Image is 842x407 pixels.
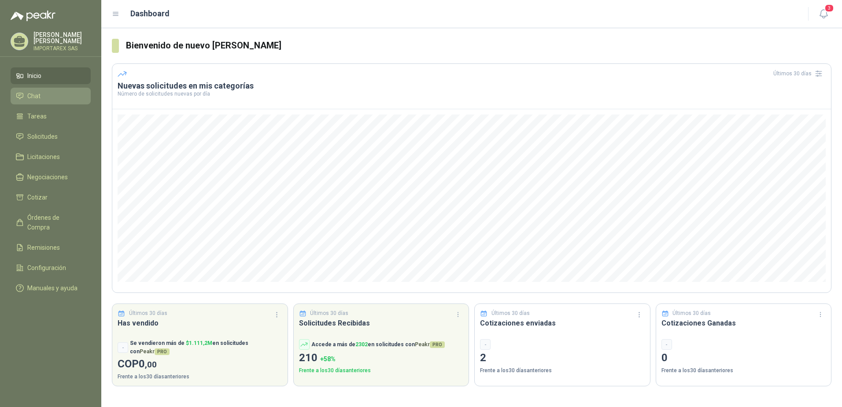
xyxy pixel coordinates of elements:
span: + 58 % [320,355,336,363]
p: Número de solicitudes nuevas por día [118,91,826,96]
p: Últimos 30 días [310,309,348,318]
span: Chat [27,91,41,101]
span: Tareas [27,111,47,121]
p: COP [118,356,282,373]
span: Configuración [27,263,66,273]
span: Cotizar [27,192,48,202]
span: ,00 [145,359,157,370]
a: Chat [11,88,91,104]
button: 3 [816,6,831,22]
span: Remisiones [27,243,60,252]
h3: Has vendido [118,318,282,329]
p: Frente a los 30 días anteriores [480,366,645,375]
a: Licitaciones [11,148,91,165]
span: Inicio [27,71,41,81]
h3: Nuevas solicitudes en mis categorías [118,81,826,91]
img: Logo peakr [11,11,55,21]
h3: Bienvenido de nuevo [PERSON_NAME] [126,39,831,52]
p: IMPORTAREX SAS [33,46,91,51]
p: Últimos 30 días [672,309,711,318]
div: - [118,342,128,353]
p: 0 [661,350,826,366]
a: Inicio [11,67,91,84]
a: Tareas [11,108,91,125]
a: Órdenes de Compra [11,209,91,236]
p: Se vendieron más de en solicitudes con [130,339,282,356]
span: 2302 [355,341,368,348]
p: Últimos 30 días [129,309,167,318]
a: Remisiones [11,239,91,256]
span: Peakr [415,341,445,348]
span: PRO [430,341,445,348]
a: Cotizar [11,189,91,206]
a: Negociaciones [11,169,91,185]
p: Frente a los 30 días anteriores [299,366,464,375]
p: Últimos 30 días [491,309,530,318]
span: Solicitudes [27,132,58,141]
a: Manuales y ayuda [11,280,91,296]
a: Solicitudes [11,128,91,145]
h3: Solicitudes Recibidas [299,318,464,329]
p: 2 [480,350,645,366]
div: Últimos 30 días [773,67,826,81]
span: $ 1.111,2M [186,340,212,346]
span: 0 [139,358,157,370]
p: Frente a los 30 días anteriores [661,366,826,375]
span: Negociaciones [27,172,68,182]
h1: Dashboard [130,7,170,20]
h3: Cotizaciones Ganadas [661,318,826,329]
div: - [480,339,491,350]
h3: Cotizaciones enviadas [480,318,645,329]
span: Peakr [140,348,170,355]
p: Frente a los 30 días anteriores [118,373,282,381]
span: 3 [824,4,834,12]
p: 210 [299,350,464,366]
p: [PERSON_NAME] [PERSON_NAME] [33,32,91,44]
span: PRO [155,348,170,355]
a: Configuración [11,259,91,276]
div: - [661,339,672,350]
p: Accede a más de en solicitudes con [311,340,445,349]
span: Manuales y ayuda [27,283,78,293]
span: Licitaciones [27,152,60,162]
span: Órdenes de Compra [27,213,82,232]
